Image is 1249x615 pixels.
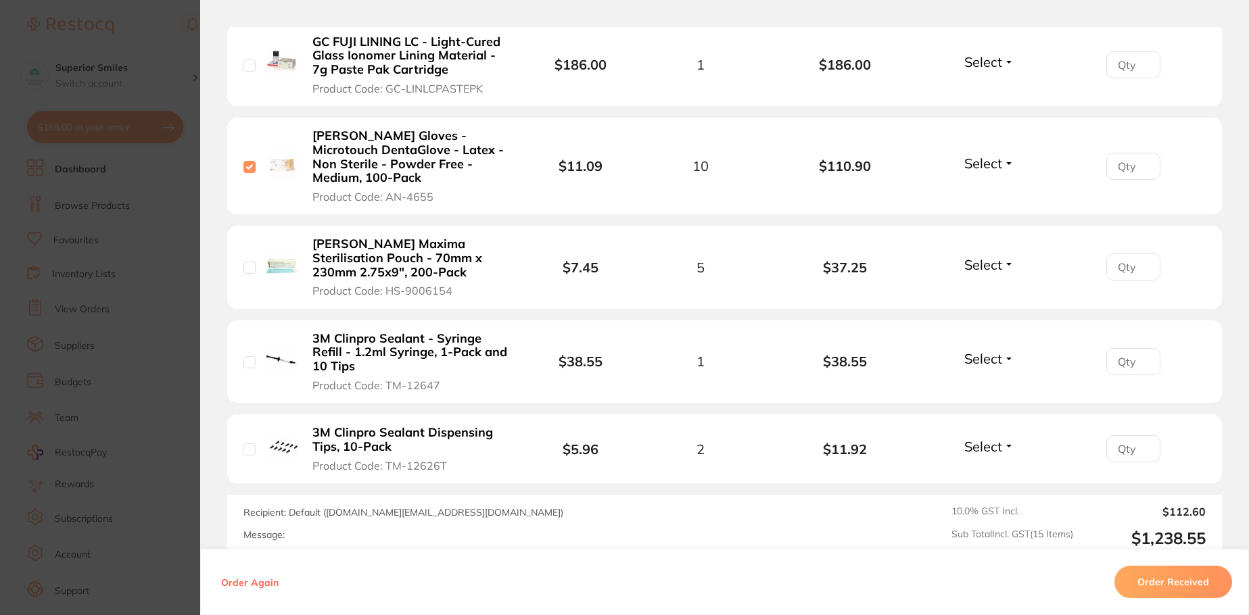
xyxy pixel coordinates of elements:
b: $11.09 [559,157,603,174]
output: $112.60 [1084,506,1206,518]
b: $11.92 [773,441,917,457]
span: 10 [692,158,709,174]
span: Product Code: AN-4655 [312,191,433,203]
b: GC FUJI LINING LC - Light-Cured Glass Ionomer Lining Material - 7g Paste Pak Cartridge [312,35,508,77]
button: 3M Clinpro Sealant Dispensing Tips, 10-Pack Product Code: TM-12626T [308,425,512,472]
img: GC FUJI LINING LC - Light-Cured Glass Ionomer Lining Material - 7g Paste Pak Cartridge [266,47,298,80]
input: Qty [1106,153,1160,180]
input: Qty [1106,51,1160,78]
button: [PERSON_NAME] Maxima Sterilisation Pouch - 70mm x 230mm 2.75x9", 200-Pack Product Code: HS-9006154 [308,237,512,297]
img: 3M Clinpro Sealant Dispensing Tips, 10-Pack [266,431,298,464]
b: [PERSON_NAME] Gloves - Microtouch DentaGlove - Latex - Non Sterile - Powder Free - Medium, 100-Pack [312,129,508,185]
span: 10.0 % GST Incl. [951,506,1073,518]
img: 3M Clinpro Sealant - Syringe Refill - 1.2ml Syringe, 1-Pack and 10 Tips [266,344,298,376]
span: 1 [697,353,705,369]
span: Select [964,438,1002,455]
img: Henry Schein Maxima Sterilisation Pouch - 70mm x 230mm 2.75x9", 200-Pack [266,249,298,282]
span: Product Code: HS-9006154 [312,285,452,297]
button: Select [960,256,1018,273]
button: GC FUJI LINING LC - Light-Cured Glass Ionomer Lining Material - 7g Paste Pak Cartridge Product Co... [308,34,512,95]
button: [PERSON_NAME] Gloves - Microtouch DentaGlove - Latex - Non Sterile - Powder Free - Medium, 100-Pa... [308,128,512,203]
input: Qty [1106,348,1160,375]
span: 5 [697,260,705,275]
button: Select [960,438,1018,455]
b: $38.55 [773,353,917,369]
button: Select [960,350,1018,367]
b: $186.00 [555,56,607,73]
span: Select [964,155,1002,172]
span: 1 [697,57,705,72]
button: Select [960,53,1018,70]
input: Qty [1106,253,1160,280]
img: Ansell Gloves - Microtouch DentaGlove - Latex - Non Sterile - Powder Free - Medium, 100-Pack [266,149,298,181]
button: 3M Clinpro Sealant - Syringe Refill - 1.2ml Syringe, 1-Pack and 10 Tips Product Code: TM-12647 [308,331,512,392]
b: $37.25 [773,260,917,275]
span: Sub Total Incl. GST ( 15 Items) [951,528,1073,548]
label: Message: [243,529,285,541]
button: Select [960,155,1018,172]
b: $38.55 [559,353,603,370]
button: Order Received [1114,566,1232,598]
span: 2 [697,441,705,457]
b: $110.90 [773,158,917,174]
span: Recipient: Default ( [DOMAIN_NAME][EMAIL_ADDRESS][DOMAIN_NAME] ) [243,506,563,518]
span: Product Code: TM-12626T [312,460,447,472]
b: 3M Clinpro Sealant Dispensing Tips, 10-Pack [312,426,508,453]
b: 3M Clinpro Sealant - Syringe Refill - 1.2ml Syringe, 1-Pack and 10 Tips [312,332,508,374]
span: Select [964,256,1002,273]
output: $1,238.55 [1084,528,1206,548]
b: [PERSON_NAME] Maxima Sterilisation Pouch - 70mm x 230mm 2.75x9", 200-Pack [312,237,508,279]
span: Select [964,350,1002,367]
button: Order Again [217,576,283,588]
input: Qty [1106,435,1160,462]
span: Select [964,53,1002,70]
span: Product Code: TM-12647 [312,379,440,391]
b: $7.45 [563,259,598,276]
b: $186.00 [773,57,917,72]
b: $5.96 [563,441,598,458]
span: Product Code: GC-LINLCPASTEPK [312,82,483,95]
